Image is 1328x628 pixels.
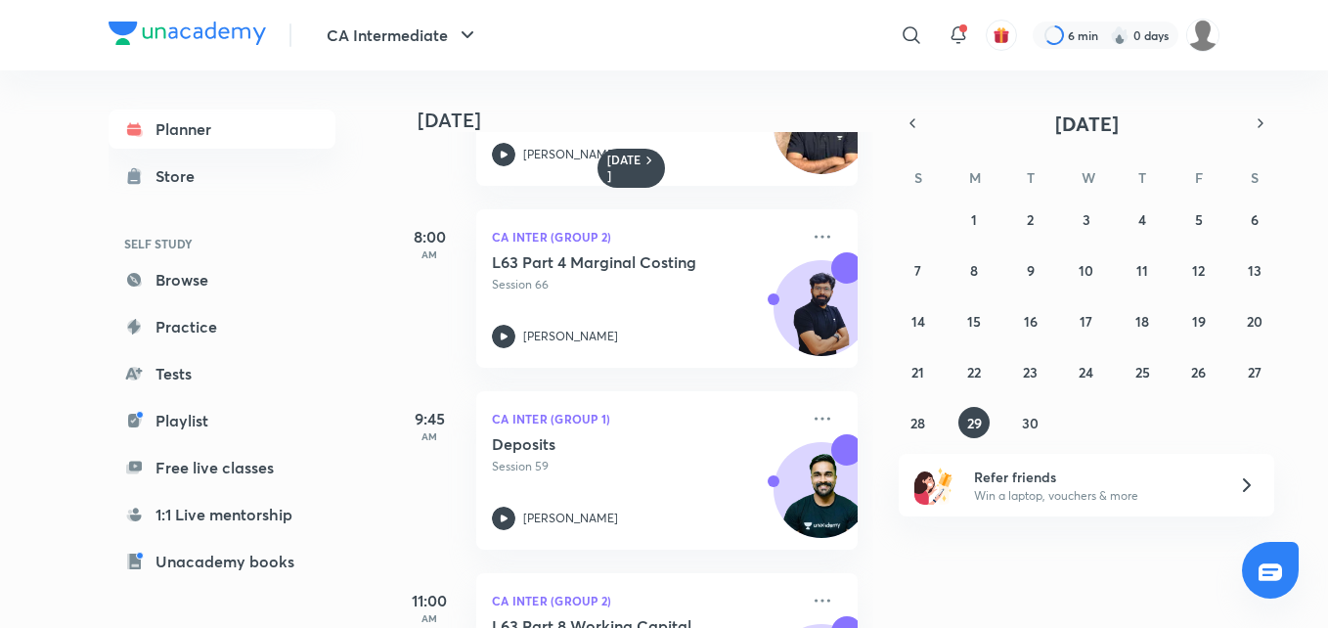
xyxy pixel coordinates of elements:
abbr: September 11, 2025 [1136,261,1148,280]
abbr: September 27, 2025 [1248,363,1262,381]
button: September 5, 2025 [1183,203,1215,235]
button: September 29, 2025 [958,407,990,438]
h5: 9:45 [390,407,468,430]
button: September 12, 2025 [1183,254,1215,286]
img: avatar [993,26,1010,44]
button: September 23, 2025 [1015,356,1046,387]
abbr: September 1, 2025 [971,210,977,229]
abbr: September 5, 2025 [1195,210,1203,229]
button: September 30, 2025 [1015,407,1046,438]
a: Playlist [109,401,335,440]
button: [DATE] [926,110,1247,137]
abbr: September 13, 2025 [1248,261,1262,280]
button: September 18, 2025 [1127,305,1158,336]
button: September 15, 2025 [958,305,990,336]
abbr: Thursday [1138,168,1146,187]
a: Browse [109,260,335,299]
abbr: September 17, 2025 [1080,312,1092,331]
button: September 20, 2025 [1239,305,1270,336]
abbr: September 25, 2025 [1135,363,1150,381]
a: Company Logo [109,22,266,50]
abbr: Friday [1195,168,1203,187]
abbr: September 3, 2025 [1083,210,1090,229]
p: CA Inter (Group 1) [492,407,799,430]
button: September 11, 2025 [1127,254,1158,286]
button: September 9, 2025 [1015,254,1046,286]
abbr: September 15, 2025 [967,312,981,331]
button: September 19, 2025 [1183,305,1215,336]
abbr: Monday [969,168,981,187]
abbr: September 18, 2025 [1135,312,1149,331]
abbr: September 26, 2025 [1191,363,1206,381]
img: referral [914,466,953,505]
img: streak [1110,25,1129,45]
button: September 13, 2025 [1239,254,1270,286]
abbr: September 10, 2025 [1079,261,1093,280]
button: September 26, 2025 [1183,356,1215,387]
button: September 1, 2025 [958,203,990,235]
button: September 22, 2025 [958,356,990,387]
p: AM [390,430,468,442]
button: September 7, 2025 [903,254,934,286]
img: Shikha kumari [1186,19,1219,52]
p: [PERSON_NAME] [523,510,618,527]
p: Session 59 [492,458,799,475]
p: AM [390,248,468,260]
button: September 24, 2025 [1071,356,1102,387]
button: September 16, 2025 [1015,305,1046,336]
button: September 8, 2025 [958,254,990,286]
p: CA Inter (Group 2) [492,225,799,248]
h5: L63 Part 4 Marginal Costing [492,252,735,272]
button: September 4, 2025 [1127,203,1158,235]
button: September 2, 2025 [1015,203,1046,235]
a: Practice [109,307,335,346]
button: avatar [986,20,1017,51]
a: Free live classes [109,448,335,487]
button: September 6, 2025 [1239,203,1270,235]
button: September 28, 2025 [903,407,934,438]
abbr: September 30, 2025 [1022,414,1039,432]
abbr: September 8, 2025 [970,261,978,280]
abbr: September 19, 2025 [1192,312,1206,331]
abbr: September 12, 2025 [1192,261,1205,280]
button: September 14, 2025 [903,305,934,336]
a: Tests [109,354,335,393]
span: [DATE] [1055,111,1119,137]
button: September 17, 2025 [1071,305,1102,336]
h5: 8:00 [390,225,468,248]
button: CA Intermediate [315,16,491,55]
abbr: September 6, 2025 [1251,210,1259,229]
abbr: September 16, 2025 [1024,312,1038,331]
button: September 25, 2025 [1127,356,1158,387]
p: [PERSON_NAME] [523,328,618,345]
abbr: September 21, 2025 [911,363,924,381]
h5: Deposits [492,434,735,454]
img: Avatar [775,453,868,547]
a: Store [109,157,335,196]
abbr: September 4, 2025 [1138,210,1146,229]
h6: [DATE] [607,153,642,184]
button: September 3, 2025 [1071,203,1102,235]
abbr: Wednesday [1082,168,1095,187]
button: September 27, 2025 [1239,356,1270,387]
h5: 11:00 [390,589,468,612]
abbr: September 20, 2025 [1247,312,1262,331]
p: Win a laptop, vouchers & more [974,487,1215,505]
abbr: September 23, 2025 [1023,363,1038,381]
div: Store [155,164,206,188]
abbr: September 9, 2025 [1027,261,1035,280]
h6: Refer friends [974,467,1215,487]
a: Unacademy books [109,542,335,581]
img: Avatar [775,271,868,365]
abbr: Sunday [914,168,922,187]
abbr: September 2, 2025 [1027,210,1034,229]
img: Company Logo [109,22,266,45]
abbr: September 14, 2025 [911,312,925,331]
button: September 21, 2025 [903,356,934,387]
a: 1:1 Live mentorship [109,495,335,534]
abbr: September 29, 2025 [967,414,982,432]
h4: [DATE] [418,109,877,132]
p: AM [390,612,468,624]
p: CA Inter (Group 2) [492,589,799,612]
abbr: September 28, 2025 [910,414,925,432]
